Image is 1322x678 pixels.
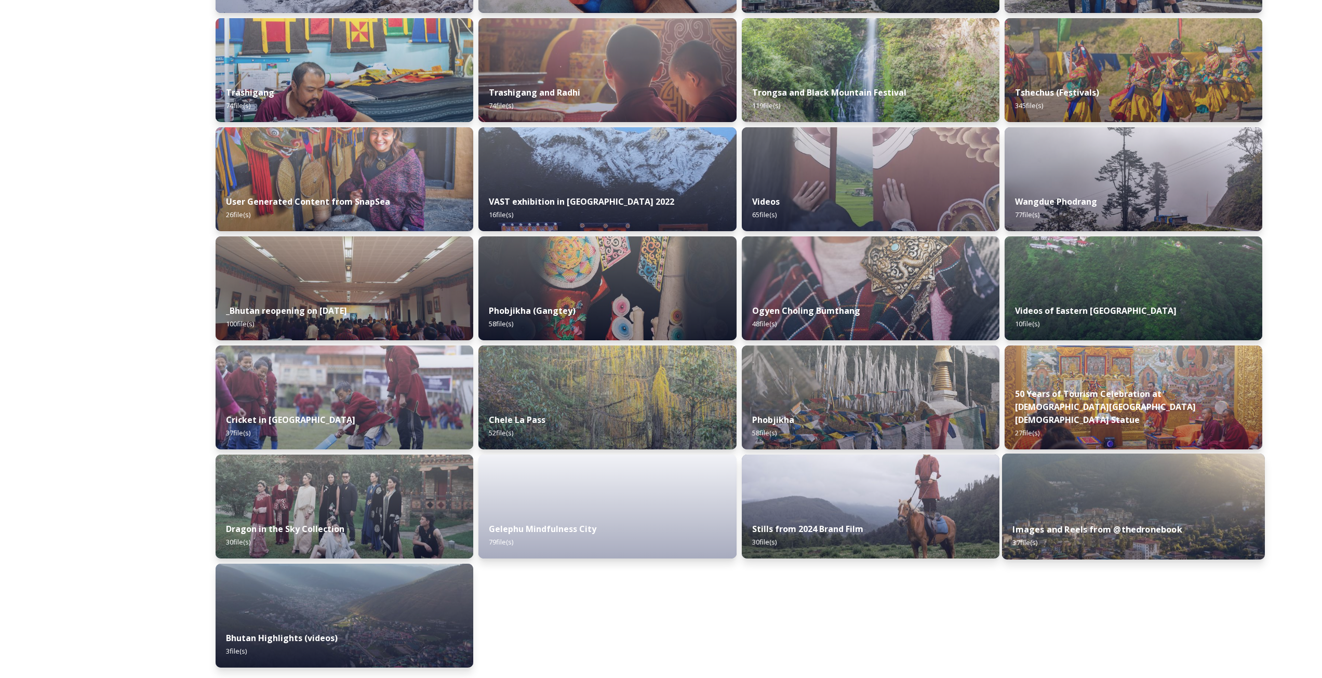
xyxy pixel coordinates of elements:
[226,646,247,656] span: 3 file(s)
[1002,454,1265,560] img: 01697a38-64e0-42f2-b716-4cd1f8ee46d6.jpg
[1005,236,1262,340] img: East%2520Bhutan%2520-%2520Khoma%25204K%2520Color%2520Graded.jpg
[216,18,473,122] img: Trashigang%2520and%2520Rangjung%2520060723%2520by%2520Amp%2520Sripimanwat-66.jpg
[489,87,580,98] strong: Trashigang and Radhi
[226,632,338,644] strong: Bhutan Highlights (videos)
[1015,428,1039,437] span: 27 file(s)
[226,414,355,426] strong: Cricket in [GEOGRAPHIC_DATA]
[742,127,999,231] img: Textile.jpg
[489,305,576,316] strong: Phobjikha (Gangtey)
[742,18,999,122] img: 2022-10-01%252018.12.56.jpg
[752,414,794,426] strong: Phobjikha
[226,319,254,328] span: 100 file(s)
[226,523,344,535] strong: Dragon in the Sky Collection
[478,236,736,340] img: Phobjika%2520by%2520Matt%2520Dutile2.jpg
[216,345,473,449] img: Bhutan%2520Cricket%25201.jpeg
[478,18,736,122] img: Trashigang%2520and%2520Rangjung%2520060723%2520by%2520Amp%2520Sripimanwat-32.jpg
[489,537,513,547] span: 79 file(s)
[216,127,473,231] img: 0FDA4458-C9AB-4E2F-82A6-9DC136F7AE71.jpeg
[742,455,999,559] img: 4075df5a-b6ee-4484-8e29-7e779a92fa88.jpg
[1015,87,1099,98] strong: Tshechus (Festivals)
[226,428,250,437] span: 37 file(s)
[478,345,736,449] img: Marcus%2520Westberg%2520Chelela%2520Pass%25202023_52.jpg
[752,428,777,437] span: 58 file(s)
[752,210,777,219] span: 65 file(s)
[1005,345,1262,449] img: DSC00164.jpg
[752,523,863,535] strong: Stills from 2024 Brand Film
[1015,388,1196,426] strong: 50 Years of Tourism Celebration at [DEMOGRAPHIC_DATA][GEOGRAPHIC_DATA][DEMOGRAPHIC_DATA] Statue
[489,101,513,110] span: 74 file(s)
[752,87,906,98] strong: Trongsa and Black Mountain Festival
[1015,101,1043,110] span: 345 file(s)
[1015,196,1097,207] strong: Wangdue Phodrang
[1015,210,1039,219] span: 77 file(s)
[1015,305,1177,316] strong: Videos of Eastern [GEOGRAPHIC_DATA]
[1005,18,1262,122] img: Dechenphu%2520Festival14.jpg
[489,414,545,426] strong: Chele La Pass
[752,196,780,207] strong: Videos
[1012,524,1182,535] strong: Images and Reels from @thedronebook
[226,196,390,207] strong: User Generated Content from SnapSea
[489,319,513,328] span: 58 file(s)
[752,319,777,328] span: 48 file(s)
[742,345,999,449] img: Phobjika%2520by%2520Matt%2520Dutile1.jpg
[226,87,274,98] strong: Trashigang
[226,101,250,110] span: 74 file(s)
[489,210,513,219] span: 16 file(s)
[226,537,250,547] span: 30 file(s)
[478,127,736,231] img: VAST%2520Bhutan%2520art%2520exhibition%2520in%2520Brussels3.jpg
[226,210,250,219] span: 26 file(s)
[216,564,473,668] img: b4ca3a00-89c2-4894-a0d6-064d866d0b02.jpg
[489,523,596,535] strong: Gelephu Mindfulness City
[752,305,860,316] strong: Ogyen Choling Bumthang
[216,455,473,559] img: 74f9cf10-d3d5-4c08-9371-13a22393556d.jpg
[226,305,347,316] strong: _Bhutan reopening on [DATE]
[478,455,736,584] iframe: msdoc-iframe
[489,428,513,437] span: 52 file(s)
[752,537,777,547] span: 30 file(s)
[752,101,780,110] span: 119 file(s)
[1015,319,1039,328] span: 10 file(s)
[1012,538,1037,547] span: 37 file(s)
[742,236,999,340] img: Ogyen%2520Choling%2520by%2520Matt%2520Dutile5.jpg
[489,196,674,207] strong: VAST exhibition in [GEOGRAPHIC_DATA] 2022
[216,236,473,340] img: DSC00319.jpg
[1005,127,1262,231] img: 2022-10-01%252016.15.46.jpg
